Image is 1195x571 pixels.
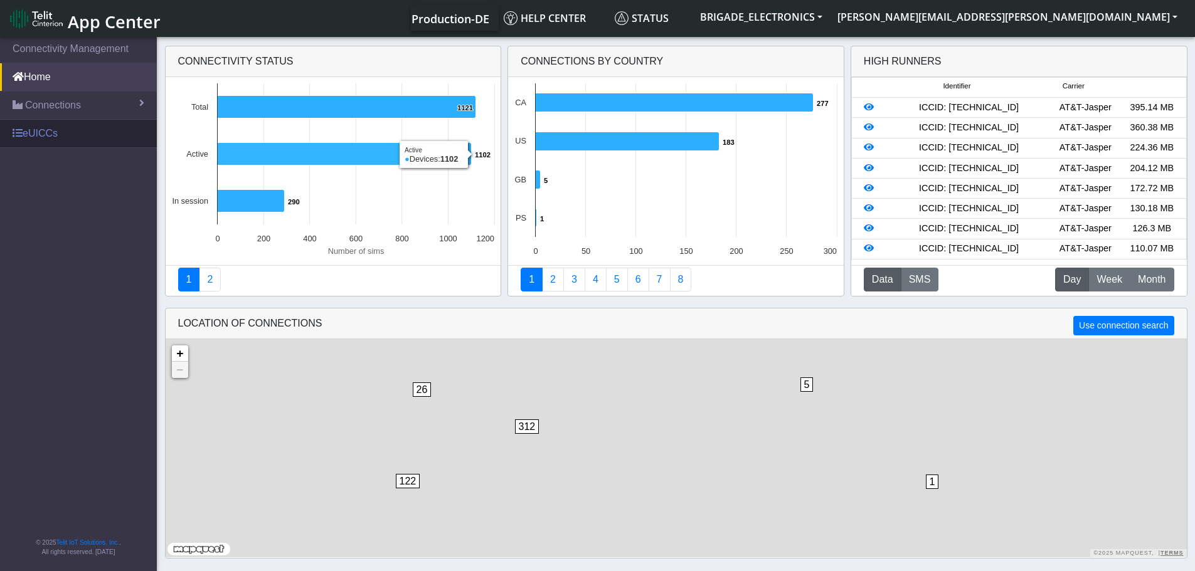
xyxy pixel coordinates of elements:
[1118,182,1185,196] div: 172.72 MB
[582,246,590,256] text: 50
[1052,162,1118,175] div: AT&T-Jasper
[886,121,1052,135] div: ICCID: [TECHNICAL_ID]
[649,268,671,291] a: Zero Session
[178,268,489,291] nav: Summary paging
[610,6,693,31] a: Status
[172,196,208,206] text: In session
[1063,81,1085,92] span: Carrier
[1052,141,1118,155] div: AT&T-Jasper
[886,162,1052,175] div: ICCID: [TECHNICAL_ID]
[1118,101,1185,115] div: 395.14 MB
[1118,242,1185,256] div: 110.07 MB
[1160,550,1184,556] a: Terms
[615,11,629,25] img: status.svg
[540,215,544,223] text: 1
[412,11,489,26] span: Production-DE
[864,54,942,69] div: High Runners
[615,11,669,25] span: Status
[25,98,81,113] span: Connections
[1052,121,1118,135] div: AT&T-Jasper
[504,11,518,25] img: knowledge.svg
[1052,182,1118,196] div: AT&T-Jasper
[303,234,316,243] text: 400
[395,234,408,243] text: 800
[521,268,543,291] a: Connections By Country
[1063,272,1081,287] span: Day
[886,101,1052,115] div: ICCID: [TECHNICAL_ID]
[830,6,1185,28] button: [PERSON_NAME][EMAIL_ADDRESS][PERSON_NAME][DOMAIN_NAME]
[10,9,63,29] img: logo-telit-cinterion-gw-new.png
[515,98,526,107] text: CA
[943,81,970,92] span: Identifier
[1118,141,1185,155] div: 224.36 MB
[606,268,628,291] a: Usage by Carrier
[396,474,420,488] span: 122
[1052,101,1118,115] div: AT&T-Jasper
[723,139,735,146] text: 183
[886,182,1052,196] div: ICCID: [TECHNICAL_ID]
[1090,549,1186,557] div: ©2025 MapQuest, |
[257,234,270,243] text: 200
[1130,268,1174,291] button: Month
[1055,268,1089,291] button: Day
[1052,222,1118,236] div: AT&T-Jasper
[508,46,844,77] div: Connections By Country
[693,6,830,28] button: BRIGADE_ELECTRONICS
[1088,268,1130,291] button: Week
[199,268,221,291] a: Deployment status
[670,268,692,291] a: Not Connected for 30 days
[629,246,642,256] text: 100
[926,474,939,489] span: 1
[186,149,208,159] text: Active
[817,100,829,107] text: 277
[1118,222,1185,236] div: 126.3 MB
[191,102,208,112] text: Total
[585,268,607,291] a: Connections By Carrier
[516,213,526,223] text: PS
[1052,242,1118,256] div: AT&T-Jasper
[730,246,743,256] text: 200
[515,419,539,434] span: 312
[544,177,548,184] text: 5
[1118,162,1185,175] div: 204.12 MB
[627,268,649,291] a: 14 Days Trend
[886,222,1052,236] div: ICCID: [TECHNICAL_ID]
[475,151,491,159] text: 1102
[824,246,837,256] text: 300
[521,268,831,291] nav: Summary paging
[499,6,610,31] a: Help center
[886,202,1052,216] div: ICCID: [TECHNICAL_ID]
[166,308,1187,339] div: LOCATION OF CONNECTIONS
[515,136,526,145] text: US
[780,246,793,256] text: 250
[1097,272,1122,287] span: Week
[439,234,457,243] text: 1000
[515,175,527,184] text: GB
[172,362,188,378] a: Zoom out
[534,246,538,256] text: 0
[1052,202,1118,216] div: AT&T-Jasper
[679,246,693,256] text: 150
[504,11,586,25] span: Help center
[542,268,564,291] a: Carrier
[68,10,161,33] span: App Center
[349,234,362,243] text: 600
[1073,316,1174,335] button: Use connection search
[901,268,939,291] button: SMS
[327,246,384,256] text: Number of sims
[10,5,159,32] a: App Center
[413,382,432,397] span: 26
[1118,121,1185,135] div: 360.38 MB
[476,234,494,243] text: 1200
[926,474,938,512] div: 1
[215,234,220,243] text: 0
[56,539,119,546] a: Telit IoT Solutions, Inc.
[288,198,300,206] text: 290
[563,268,585,291] a: Usage per Country
[411,6,489,31] a: Your current platform instance
[1118,202,1185,216] div: 130.18 MB
[886,242,1052,256] div: ICCID: [TECHNICAL_ID]
[172,345,188,362] a: Zoom in
[457,104,473,112] text: 1121
[1138,272,1166,287] span: Month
